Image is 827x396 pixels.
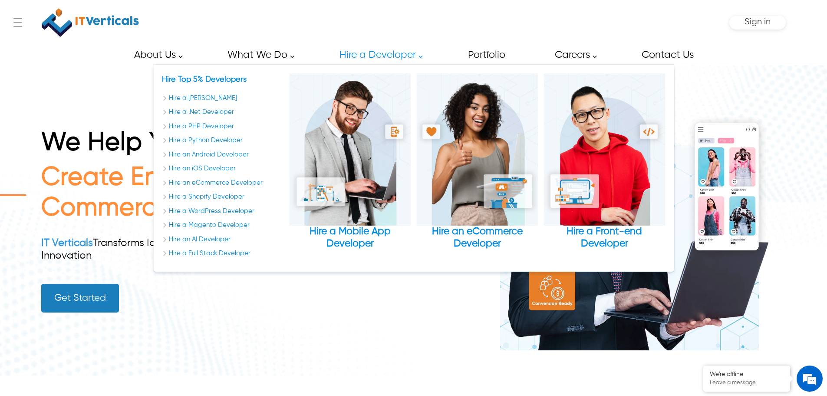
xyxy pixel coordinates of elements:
img: Hire an eCommerce Developer [416,73,538,226]
div: Hire a Mobile App Developer [289,73,411,263]
a: Hire a Front-end Developer [544,73,665,250]
a: Hire a Developer [329,45,428,65]
span: Sign in [745,17,771,27]
div: Hire a Mobile App Developer [289,226,411,250]
a: Portfolio [458,45,514,65]
span: We are offline. Please leave us a message. [18,110,152,197]
div: We're offline [710,371,784,378]
a: Hire an eCommerce Developer [416,73,538,250]
div: Minimize live chat window [142,4,163,25]
img: IT Verticals Inc [42,4,139,41]
div: Hire a Front-end Developer [544,73,665,263]
a: Hire a .Net Developer [162,107,283,117]
h1: We Help You [41,128,339,163]
a: Our Services [162,76,247,83]
a: Careers [545,45,602,65]
a: Hire a Python Developer [162,136,283,146]
em: Submit [127,268,158,280]
img: Hire a Front-end Developer [544,73,665,226]
a: Hire a Mobile App Developer [289,73,411,250]
div: Hire an eCommerce Developer [416,226,538,250]
div: Hire an eCommerce Developer [416,73,538,263]
a: About Us [124,45,188,65]
span: Create Engaging e-Commerce Websit [41,165,280,221]
textarea: Type your message and click 'Submit' [4,237,165,268]
a: Hire a Magento Developer [162,220,283,230]
a: Hire a Laravel Developer [162,93,283,103]
em: Driven by SalesIQ [68,228,110,234]
a: Hire a WordPress Developer [162,206,283,216]
a: IT Verticals [41,238,93,248]
img: salesiqlogo_leal7QplfZFryJ6FIlVepeu7OftD7mt8q6exU6-34PB8prfIgodN67KcxXM9Y7JQ_.png [60,228,66,233]
a: Hire a Full Stack Developer [162,249,283,259]
a: Contact Us [632,45,703,65]
a: Get Started [41,284,119,313]
a: Hire an Android Developer [162,150,283,160]
a: IT Verticals Inc [41,4,139,41]
div: Hire a Front-end Developer [544,226,665,250]
img: logo_Zg8I0qSkbAqR2WFHt3p6CTuqpyXMFPubPcD2OT02zFN43Cy9FUNNG3NEPhM_Q1qe_.png [15,52,36,57]
a: What We Do [217,45,299,65]
p: Leave a message [710,379,784,386]
a: Hire an AI Developer [162,235,283,245]
a: Sign in [745,20,771,26]
img: Hire a Mobile App Developer [289,73,411,226]
div: Transforms Ideas into Success Through Digital Innovation [41,237,339,262]
a: Hire a PHP Developer [162,122,283,132]
a: Hire an eCommerce Developer [162,178,283,188]
a: Hire an iOS Developer [162,164,283,174]
a: Hire a Shopify Developer [162,192,283,202]
div: Leave a message [45,49,146,60]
